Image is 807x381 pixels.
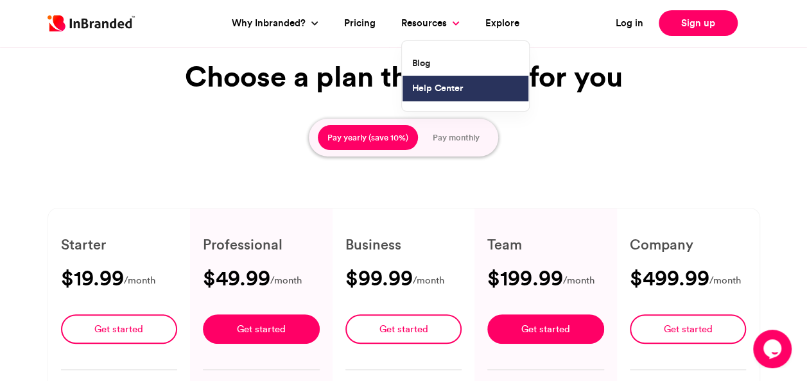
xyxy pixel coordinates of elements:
a: Get started [630,314,747,344]
span: /month [413,273,444,289]
h6: Company [630,234,747,255]
h3: $199.99 [487,267,562,288]
h6: Starter [61,234,178,255]
a: Get started [345,314,462,344]
span: /month [124,273,155,289]
span: /month [709,273,741,289]
button: Pay yearly (save 10%) [318,125,418,151]
a: Blog [403,51,528,76]
img: Inbranded [48,15,135,31]
a: Why Inbranded? [232,16,309,31]
a: Sign up [659,10,738,36]
a: Pricing [344,16,376,31]
a: Get started [203,314,320,344]
button: Pay monthly [423,125,489,151]
span: /month [562,273,594,289]
h1: Choose a plan that works for you [179,60,629,93]
h6: Business [345,234,462,255]
h6: Team [487,234,604,255]
h3: $99.99 [345,267,413,288]
span: /month [270,273,302,289]
iframe: chat widget [753,330,794,368]
a: Get started [61,314,178,344]
a: Log in [616,16,643,31]
a: Get started [487,314,604,344]
h3: $499.99 [630,267,709,288]
a: Resources [401,16,450,31]
h6: Professional [203,234,320,255]
a: Explore [485,16,519,31]
h3: $19.99 [61,267,124,288]
a: Help Center [403,76,528,101]
h3: $49.99 [203,267,270,288]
